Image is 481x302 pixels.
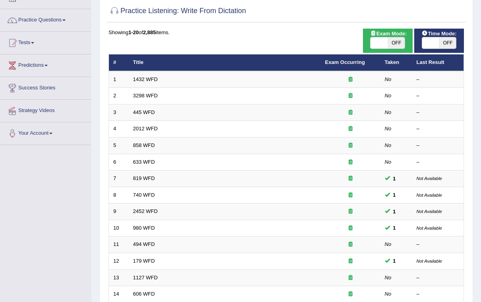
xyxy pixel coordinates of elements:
small: Not Available [417,193,442,197]
a: Strategy Videos [0,100,91,120]
div: Exam occurring question [325,274,376,282]
span: You can still take this question [390,191,399,199]
div: Exam occurring question [325,109,376,116]
div: Exam occurring question [325,142,376,149]
span: OFF [439,37,456,48]
a: 2012 WFD [133,126,158,132]
td: 6 [109,154,129,170]
td: 3 [109,104,129,121]
a: 606 WFD [133,291,155,297]
div: Showing of items. [109,29,464,36]
a: 445 WFD [133,109,155,115]
div: – [417,290,460,298]
div: Exam occurring question [325,175,376,182]
a: 1127 WFD [133,275,158,281]
a: Practice Questions [0,9,91,29]
div: – [417,241,460,248]
div: – [417,159,460,166]
div: Exam occurring question [325,125,376,133]
span: You can still take this question [390,257,399,265]
a: 633 WFD [133,159,155,165]
div: – [417,76,460,83]
th: Title [129,54,321,71]
small: Not Available [417,226,442,230]
td: 12 [109,253,129,269]
em: No [385,241,392,247]
div: Exam occurring question [325,208,376,215]
small: Not Available [417,176,442,181]
a: Your Account [0,122,91,142]
span: You can still take this question [390,174,399,183]
td: 1 [109,71,129,88]
td: 8 [109,187,129,203]
td: 2 [109,88,129,105]
th: Last Result [412,54,464,71]
th: Taken [380,54,412,71]
div: – [417,142,460,149]
div: Exam occurring question [325,159,376,166]
div: – [417,109,460,116]
a: 819 WFD [133,175,155,181]
div: Exam occurring question [325,92,376,100]
a: Exam Occurring [325,59,365,65]
em: No [385,142,392,148]
em: No [385,275,392,281]
a: Predictions [0,54,91,74]
b: 2,885 [143,29,156,35]
small: Not Available [417,209,442,214]
a: 980 WFD [133,225,155,231]
a: 179 WFD [133,258,155,264]
div: – [417,274,460,282]
div: Exam occurring question [325,76,376,83]
span: Time Mode: [419,29,460,38]
em: No [385,93,392,99]
div: Exam occurring question [325,257,376,265]
a: 858 WFD [133,142,155,148]
a: 3298 WFD [133,93,158,99]
em: No [385,159,392,165]
span: Exam Mode: [367,29,410,38]
b: 1-20 [128,29,139,35]
em: No [385,126,392,132]
small: Not Available [417,259,442,263]
a: 494 WFD [133,241,155,247]
a: 740 WFD [133,192,155,198]
td: 4 [109,121,129,137]
div: – [417,92,460,100]
td: 9 [109,203,129,220]
td: 13 [109,269,129,286]
span: You can still take this question [390,207,399,216]
td: 11 [109,236,129,253]
span: OFF [388,37,405,48]
em: No [385,76,392,82]
div: Show exams occurring in exams [363,29,413,53]
em: No [385,291,392,297]
em: No [385,109,392,115]
th: # [109,54,129,71]
div: Exam occurring question [325,241,376,248]
div: – [417,125,460,133]
span: You can still take this question [390,224,399,232]
a: 2452 WFD [133,208,158,214]
h2: Practice Listening: Write From Dictation [109,5,246,17]
td: 10 [109,220,129,236]
div: Exam occurring question [325,290,376,298]
a: Tests [0,32,91,52]
div: Exam occurring question [325,192,376,199]
a: 1432 WFD [133,76,158,82]
div: Exam occurring question [325,225,376,232]
a: Success Stories [0,77,91,97]
td: 7 [109,170,129,187]
td: 5 [109,137,129,154]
